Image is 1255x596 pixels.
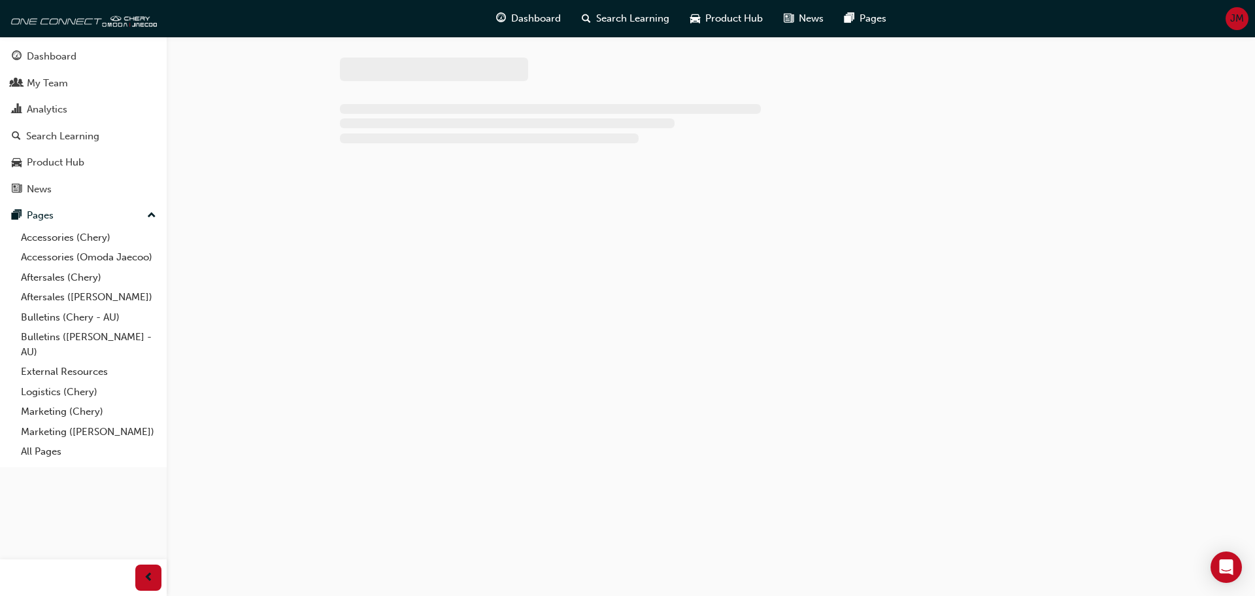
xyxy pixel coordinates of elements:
[5,177,161,202] a: News
[5,203,161,228] button: Pages
[16,442,161,462] a: All Pages
[511,11,561,26] span: Dashboard
[1226,7,1248,30] button: JM
[147,207,156,224] span: up-icon
[12,210,22,222] span: pages-icon
[784,10,794,27] span: news-icon
[12,157,22,169] span: car-icon
[834,5,897,32] a: pages-iconPages
[5,150,161,175] a: Product Hub
[16,268,161,288] a: Aftersales (Chery)
[7,5,157,31] img: oneconnect
[12,78,22,90] span: people-icon
[680,5,773,32] a: car-iconProduct Hub
[27,102,67,117] div: Analytics
[16,382,161,402] a: Logistics (Chery)
[16,422,161,442] a: Marketing ([PERSON_NAME])
[27,208,54,223] div: Pages
[596,11,669,26] span: Search Learning
[486,5,571,32] a: guage-iconDashboard
[16,287,161,307] a: Aftersales ([PERSON_NAME])
[16,307,161,328] a: Bulletins (Chery - AU)
[12,51,22,63] span: guage-icon
[27,76,68,91] div: My Team
[144,570,154,586] span: prev-icon
[12,104,22,116] span: chart-icon
[496,10,506,27] span: guage-icon
[16,402,161,422] a: Marketing (Chery)
[5,71,161,96] a: My Team
[5,97,161,122] a: Analytics
[571,5,680,32] a: search-iconSearch Learning
[12,131,21,143] span: search-icon
[582,10,591,27] span: search-icon
[845,10,854,27] span: pages-icon
[27,49,76,64] div: Dashboard
[27,155,84,170] div: Product Hub
[705,11,763,26] span: Product Hub
[773,5,834,32] a: news-iconNews
[16,228,161,248] a: Accessories (Chery)
[27,182,52,197] div: News
[1230,11,1244,26] span: JM
[5,124,161,149] a: Search Learning
[690,10,700,27] span: car-icon
[16,362,161,382] a: External Resources
[5,42,161,203] button: DashboardMy TeamAnalyticsSearch LearningProduct HubNews
[12,184,22,196] span: news-icon
[860,11,886,26] span: Pages
[16,327,161,362] a: Bulletins ([PERSON_NAME] - AU)
[1211,552,1242,583] div: Open Intercom Messenger
[799,11,824,26] span: News
[5,44,161,69] a: Dashboard
[16,247,161,268] a: Accessories (Omoda Jaecoo)
[26,129,99,144] div: Search Learning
